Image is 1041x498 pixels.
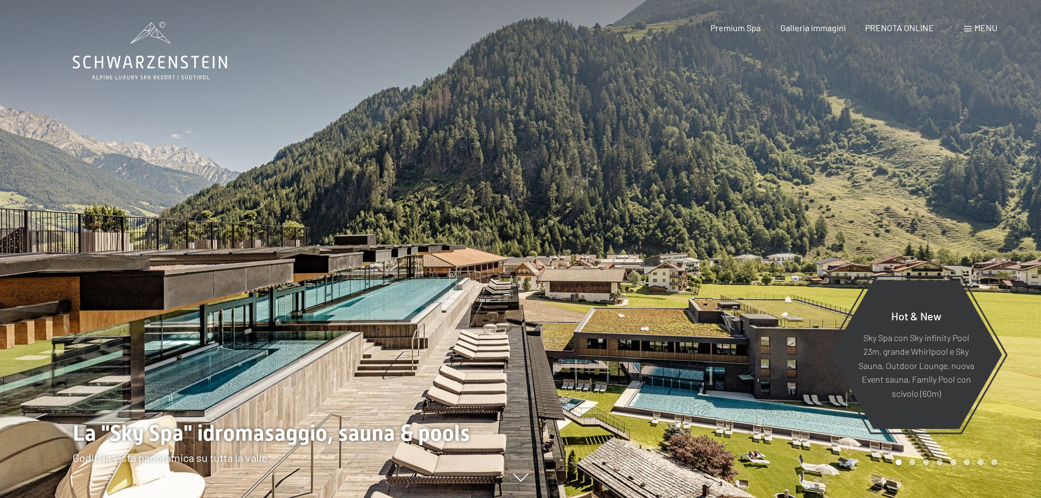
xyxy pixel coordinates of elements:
div: Carousel Pagination [892,459,997,465]
div: Carousel Page 2 [909,459,915,465]
p: Sky Spa con Sky infinity Pool 23m, grande Whirlpool e Sky Sauna, Outdoor Lounge, nuova Event saun... [857,330,975,400]
div: Carousel Page 1 (Current Slide) [896,459,902,465]
div: Carousel Page 5 [950,459,956,465]
a: PRENOTA ONLINE [865,22,934,33]
div: Carousel Page 4 [937,459,943,465]
a: Galleria immagini [780,22,846,33]
div: Carousel Page 7 [978,459,984,465]
div: Carousel Page 8 [991,459,997,465]
span: Menu [974,22,997,33]
div: Carousel Page 3 [923,459,929,465]
div: Carousel Page 6 [964,459,970,465]
a: Premium Spa [710,22,761,33]
a: Hot & New Sky Spa con Sky infinity Pool 23m, grande Whirlpool e Sky Sauna, Outdoor Lounge, nuova ... [830,279,1003,430]
span: Hot & New [891,309,942,322]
